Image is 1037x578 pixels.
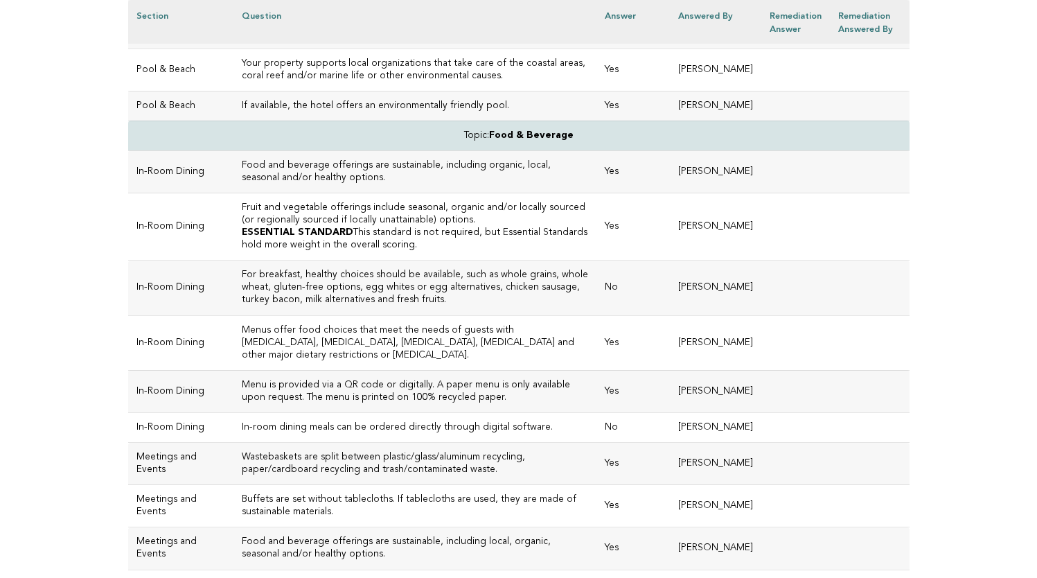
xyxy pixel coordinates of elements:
[242,536,588,561] h3: Food and beverage offerings are sustainable, including local, organic, seasonal and/or healthy op...
[596,49,670,91] td: Yes
[242,324,588,362] h3: Menus offer food choices that meet the needs of guests with [MEDICAL_DATA], [MEDICAL_DATA], [MEDI...
[242,493,588,518] h3: Buffets are set without tablecloths. If tablecloths are used, they are made of sustainable materi...
[670,193,761,261] td: [PERSON_NAME]
[242,159,588,184] h3: Food and beverage offerings are sustainable, including organic, local, seasonal and/or healthy op...
[670,315,761,370] td: [PERSON_NAME]
[596,315,670,370] td: Yes
[128,150,234,193] td: In-Room Dining
[670,91,761,121] td: [PERSON_NAME]
[128,261,234,315] td: In-Room Dining
[128,412,234,442] td: In-Room Dining
[242,421,588,434] h3: In-room dining meals can be ordered directly through digital software.
[596,443,670,485] td: Yes
[596,261,670,315] td: No
[242,269,588,306] h3: For breakfast, healthy choices should be available, such as whole grains, whole wheat, gluten-fre...
[242,58,588,82] h3: Your property supports local organizations that take care of the coastal areas, coral reef and/or...
[128,49,234,91] td: Pool & Beach
[242,379,588,404] h3: Menu is provided via a QR code or digitally. A paper menu is only available upon request. The men...
[242,100,588,112] h3: If available, the hotel offers an environmentally friendly pool.
[242,227,588,252] p: This standard is not required, but Essential Standards hold more weight in the overall scoring.
[128,315,234,370] td: In-Room Dining
[242,228,353,237] strong: ESSENTIAL STANDARD
[670,49,761,91] td: [PERSON_NAME]
[670,485,761,527] td: [PERSON_NAME]
[596,193,670,261] td: Yes
[128,527,234,570] td: Meetings and Events
[596,370,670,412] td: Yes
[670,150,761,193] td: [PERSON_NAME]
[670,370,761,412] td: [PERSON_NAME]
[596,527,670,570] td: Yes
[670,527,761,570] td: [PERSON_NAME]
[128,443,234,485] td: Meetings and Events
[596,412,670,442] td: No
[670,443,761,485] td: [PERSON_NAME]
[242,451,588,476] h3: Wastebaskets are split between plastic/glass/aluminum recycling, paper/cardboard recycling and tr...
[128,370,234,412] td: In-Room Dining
[489,131,574,140] strong: Food & Beverage
[128,91,234,121] td: Pool & Beach
[670,412,761,442] td: [PERSON_NAME]
[596,150,670,193] td: Yes
[242,202,588,227] h3: Fruit and vegetable offerings include seasonal, organic and/or locally sourced (or regionally sou...
[670,261,761,315] td: [PERSON_NAME]
[596,91,670,121] td: Yes
[128,485,234,527] td: Meetings and Events
[128,193,234,261] td: In-Room Dining
[128,121,910,150] td: Topic:
[596,485,670,527] td: Yes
